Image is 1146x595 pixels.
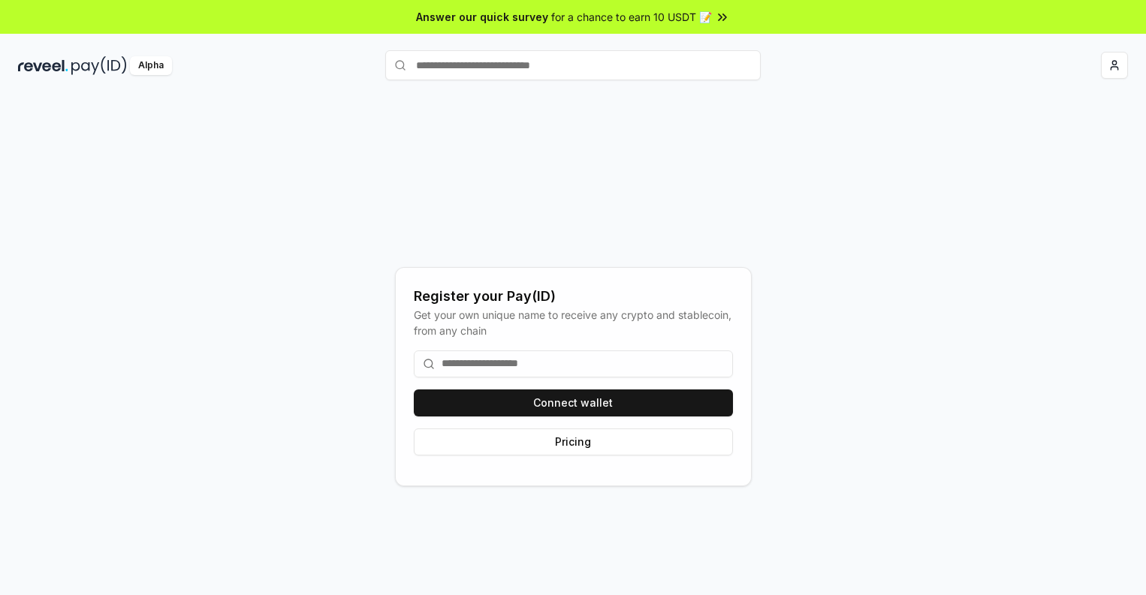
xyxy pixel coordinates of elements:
button: Connect wallet [414,389,733,416]
img: pay_id [71,56,127,75]
div: Get your own unique name to receive any crypto and stablecoin, from any chain [414,307,733,338]
span: for a chance to earn 10 USDT 📝 [551,9,712,25]
img: reveel_dark [18,56,68,75]
div: Register your Pay(ID) [414,286,733,307]
div: Alpha [130,56,172,75]
button: Pricing [414,428,733,455]
span: Answer our quick survey [416,9,548,25]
